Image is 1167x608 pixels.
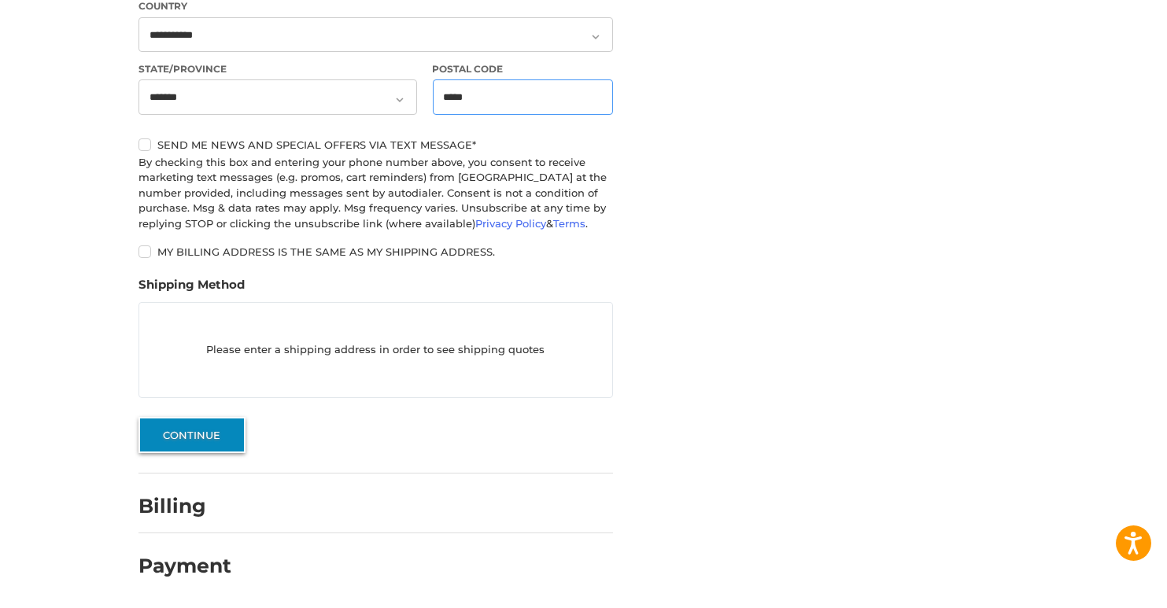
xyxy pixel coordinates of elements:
p: Please enter a shipping address in order to see shipping quotes [139,334,612,365]
legend: Shipping Method [138,276,245,301]
h2: Payment [138,554,231,578]
a: Terms [553,217,585,230]
label: State/Province [138,62,417,76]
button: Continue [138,417,246,453]
iframe: Google Customer Reviews [1037,566,1167,608]
h2: Billing [138,494,231,518]
div: By checking this box and entering your phone number above, you consent to receive marketing text ... [138,155,613,232]
label: My billing address is the same as my shipping address. [138,245,613,258]
a: Privacy Policy [475,217,546,230]
label: Postal Code [433,62,614,76]
label: Send me news and special offers via text message* [138,138,613,151]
